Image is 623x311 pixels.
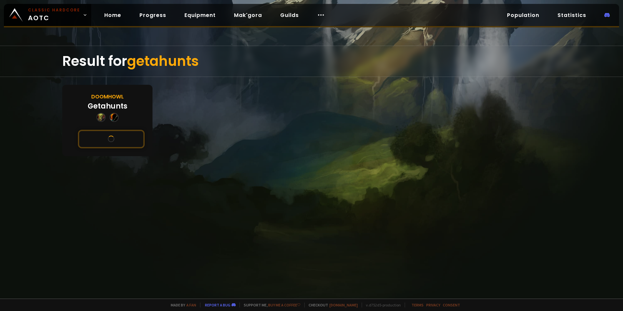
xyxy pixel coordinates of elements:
[91,93,124,101] div: Doomhowl
[28,7,80,13] small: Classic Hardcore
[502,8,544,22] a: Population
[134,8,171,22] a: Progress
[62,46,561,77] div: Result for
[412,303,424,307] a: Terms
[127,52,199,71] span: getahunts
[229,8,267,22] a: Mak'gora
[362,303,401,307] span: v. d752d5 - production
[28,7,80,23] span: AOTC
[186,303,196,307] a: a fan
[88,101,127,111] div: Getahunts
[239,303,300,307] span: Support me,
[268,303,300,307] a: Buy me a coffee
[443,303,460,307] a: Consent
[426,303,440,307] a: Privacy
[179,8,221,22] a: Equipment
[552,8,591,22] a: Statistics
[329,303,358,307] a: [DOMAIN_NAME]
[4,4,91,26] a: Classic HardcoreAOTC
[78,130,145,148] button: See this character
[167,303,196,307] span: Made by
[99,8,126,22] a: Home
[275,8,304,22] a: Guilds
[205,303,230,307] a: Report a bug
[304,303,358,307] span: Checkout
